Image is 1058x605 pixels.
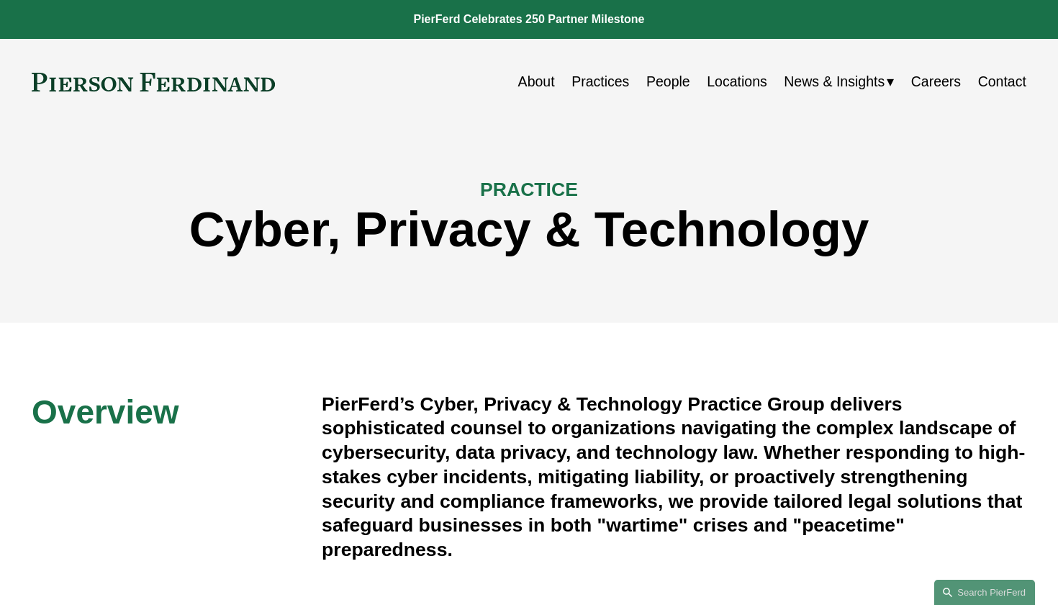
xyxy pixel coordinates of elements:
[32,393,178,431] span: Overview
[646,68,690,96] a: People
[978,68,1026,96] a: Contact
[911,68,961,96] a: Careers
[784,69,885,94] span: News & Insights
[934,580,1035,605] a: Search this site
[707,68,767,96] a: Locations
[518,68,555,96] a: About
[32,202,1026,259] h1: Cyber, Privacy & Technology
[480,179,578,200] span: PRACTICE
[571,68,629,96] a: Practices
[784,68,894,96] a: folder dropdown
[322,393,1026,563] h4: PierFerd’s Cyber, Privacy & Technology Practice Group delivers sophisticated counsel to organizat...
